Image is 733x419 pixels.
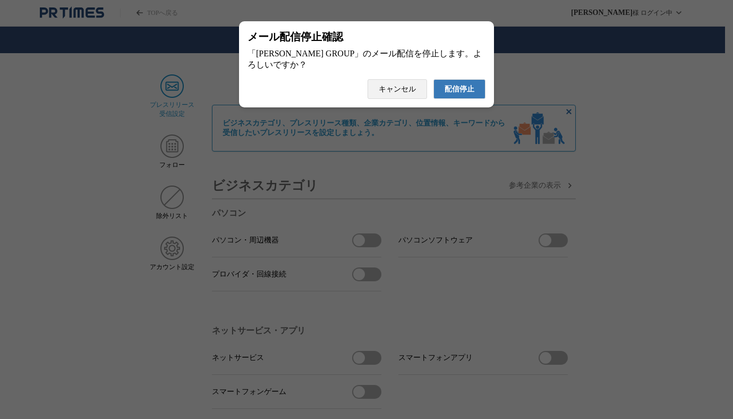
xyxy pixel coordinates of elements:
span: 配信停止 [445,85,474,94]
button: キャンセル [368,79,427,99]
span: メール配信停止確認 [248,30,343,44]
button: 配信停止 [433,79,485,99]
div: 「[PERSON_NAME] GROUP」のメール配信を停止します。よろしいですか？ [248,48,485,71]
span: キャンセル [379,85,416,94]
